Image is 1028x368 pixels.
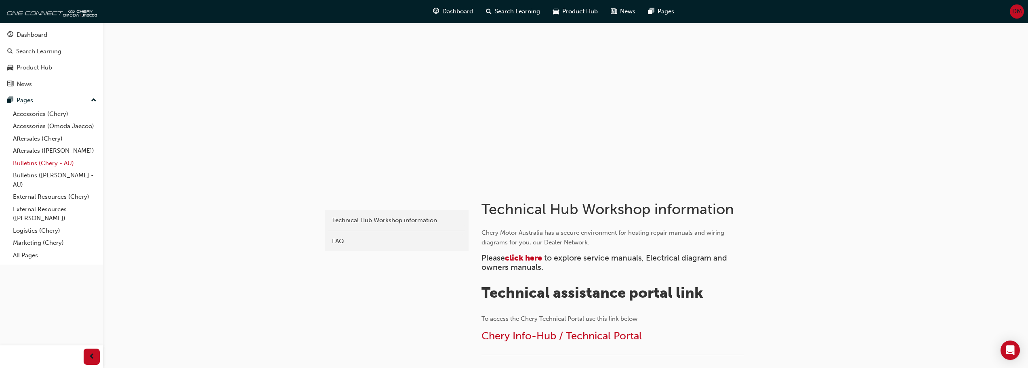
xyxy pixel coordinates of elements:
a: All Pages [10,249,100,262]
span: pages-icon [7,97,13,104]
div: Open Intercom Messenger [1001,341,1020,360]
span: To access the Chery Technical Portal use this link below [481,315,637,322]
a: click here [505,253,542,263]
a: Technical Hub Workshop information [328,213,465,227]
span: Dashboard [442,7,473,16]
div: Dashboard [17,30,47,40]
div: News [17,80,32,89]
div: FAQ [332,237,461,246]
span: up-icon [91,95,97,106]
span: Pages [658,7,674,16]
a: Marketing (Chery) [10,237,100,249]
a: Dashboard [3,27,100,42]
span: pages-icon [648,6,654,17]
span: Product Hub [562,7,598,16]
a: Accessories (Omoda Jaecoo) [10,120,100,132]
span: Technical assistance portal link [481,284,703,301]
button: DashboardSearch LearningProduct HubNews [3,26,100,93]
a: External Resources (Chery) [10,191,100,203]
a: Search Learning [3,44,100,59]
a: Accessories (Chery) [10,108,100,120]
a: Bulletins (Chery - AU) [10,157,100,170]
a: FAQ [328,234,465,248]
div: Search Learning [16,47,61,56]
a: pages-iconPages [642,3,681,20]
span: search-icon [7,48,13,55]
span: Please [481,253,505,263]
a: Bulletins ([PERSON_NAME] - AU) [10,169,100,191]
a: News [3,77,100,92]
div: Technical Hub Workshop information [332,216,461,225]
h1: Technical Hub Workshop information [481,200,746,218]
a: car-iconProduct Hub [547,3,604,20]
div: Product Hub [17,63,52,72]
span: Chery Motor Australia has a secure environment for hosting repair manuals and wiring diagrams for... [481,229,726,246]
span: guage-icon [7,32,13,39]
a: search-iconSearch Learning [479,3,547,20]
a: External Resources ([PERSON_NAME]) [10,203,100,225]
span: Search Learning [495,7,540,16]
span: guage-icon [433,6,439,17]
img: oneconnect [4,3,97,19]
span: car-icon [553,6,559,17]
button: Pages [3,93,100,108]
span: search-icon [486,6,492,17]
div: Pages [17,96,33,105]
span: news-icon [611,6,617,17]
a: Logistics (Chery) [10,225,100,237]
span: News [620,7,635,16]
span: news-icon [7,81,13,88]
button: DM [1010,4,1024,19]
span: to explore service manuals, Electrical diagram and owners manuals. [481,253,729,272]
a: Aftersales (Chery) [10,132,100,145]
a: guage-iconDashboard [427,3,479,20]
a: Aftersales ([PERSON_NAME]) [10,145,100,157]
span: DM [1012,7,1022,16]
a: Chery Info-Hub / Technical Portal [481,330,642,342]
a: news-iconNews [604,3,642,20]
span: car-icon [7,64,13,71]
span: prev-icon [89,352,95,362]
a: Product Hub [3,60,100,75]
